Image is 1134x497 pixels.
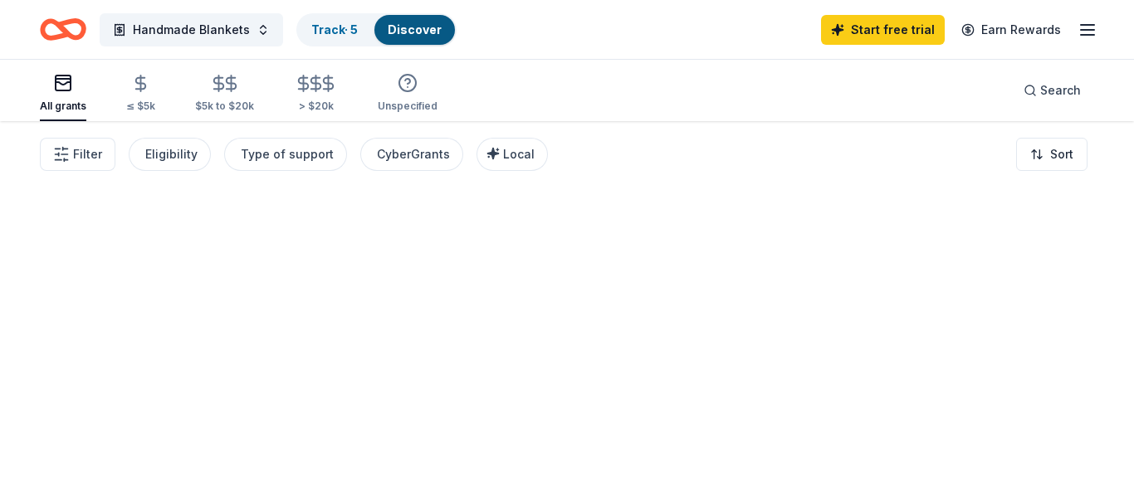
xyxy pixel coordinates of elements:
button: All grants [40,66,86,121]
button: ≤ $5k [126,67,155,121]
a: Home [40,10,86,49]
span: Filter [73,144,102,164]
a: Start free trial [821,15,945,45]
button: Search [1010,74,1094,107]
button: $5k to $20k [195,67,254,121]
button: Handmade Blankets [100,13,283,46]
div: CyberGrants [377,144,450,164]
button: > $20k [294,67,338,121]
a: Track· 5 [311,22,358,37]
div: $5k to $20k [195,100,254,113]
button: Sort [1016,138,1088,171]
div: All grants [40,100,86,113]
span: Sort [1050,144,1073,164]
button: Local [477,138,548,171]
span: Search [1040,80,1081,100]
div: Type of support [241,144,334,164]
button: CyberGrants [360,138,463,171]
div: Unspecified [378,100,437,113]
div: Eligibility [145,144,198,164]
div: ≤ $5k [126,100,155,113]
button: Type of support [224,138,347,171]
span: Handmade Blankets [133,20,250,40]
button: Track· 5Discover [296,13,457,46]
button: Unspecified [378,66,437,121]
a: Discover [388,22,442,37]
span: Local [503,147,535,161]
button: Eligibility [129,138,211,171]
div: > $20k [294,100,338,113]
button: Filter [40,138,115,171]
a: Earn Rewards [951,15,1071,45]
